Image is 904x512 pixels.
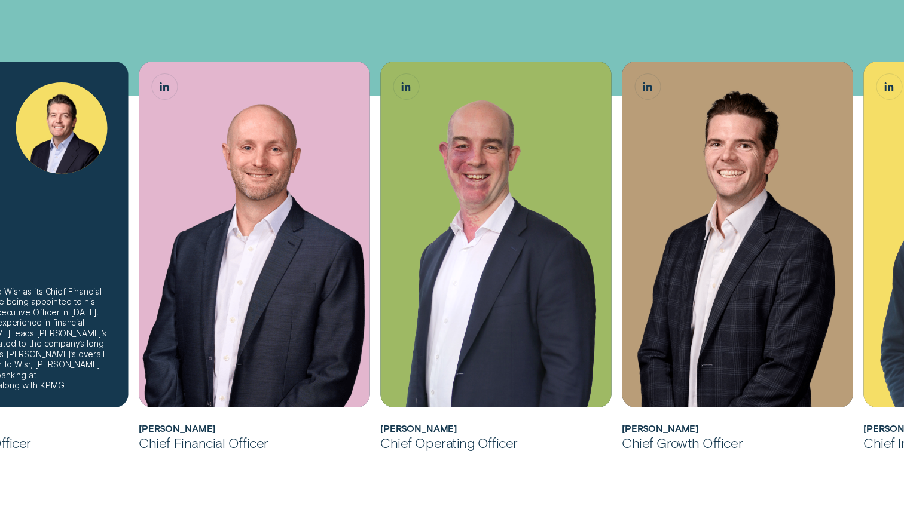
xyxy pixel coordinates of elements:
h2: Sam Harding [380,423,611,434]
div: James Goodwin, Chief Growth Officer [622,62,853,408]
div: Chief Financial Officer [139,434,369,451]
h2: Matthew Lewis [139,423,369,434]
div: Chief Operating Officer [380,434,611,451]
div: Chief Growth Officer [622,434,853,451]
img: James Goodwin [622,62,853,408]
a: Sam Harding, Chief Operating Officer LinkedIn button [393,74,419,99]
a: James Goodwin, Chief Growth Officer LinkedIn button [635,74,660,99]
img: Andrew Goodwin [16,82,108,174]
div: Matthew Lewis, Chief Financial Officer [139,62,369,408]
div: Sam Harding, Chief Operating Officer [380,62,611,408]
h2: James Goodwin [622,423,853,434]
img: Sam Harding [380,62,611,408]
a: Matthew Lewis, Chief Financial Officer LinkedIn button [152,74,177,99]
img: Matthew Lewis [139,62,369,408]
a: Álvaro Carpio Colón, Chief Innovation Officer LinkedIn button [876,74,902,99]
